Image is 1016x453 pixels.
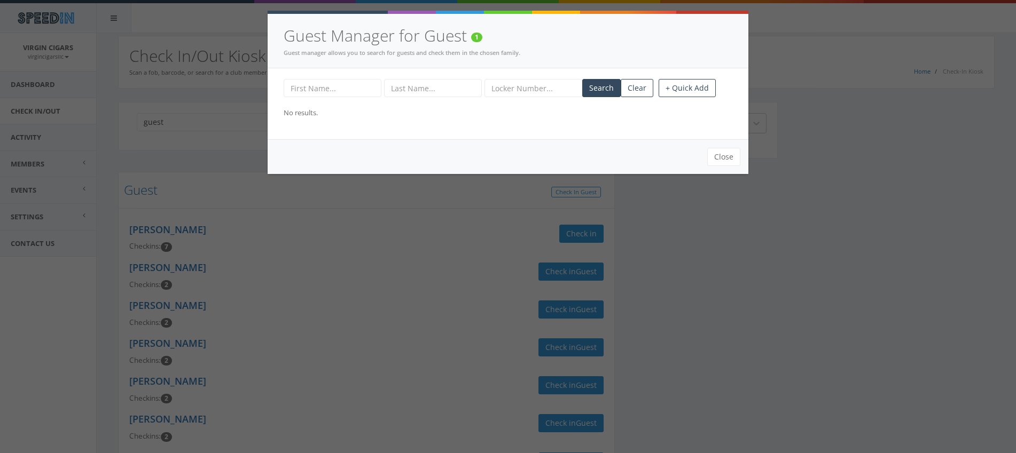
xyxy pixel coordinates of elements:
[284,49,520,57] small: Guest manager allows you to search for guests and check them in the chosen family.
[707,148,740,166] button: Close
[582,79,621,97] button: Search
[384,79,482,97] input: Last Name...
[484,79,582,97] input: Locker Number...
[284,108,732,118] div: No results.
[659,79,716,97] button: + Quick Add
[621,79,653,97] button: Clear
[284,25,732,47] h4: Guest Manager for Guest
[471,33,482,42] span: Number of guests used this calendar month
[284,79,381,97] input: First Name...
